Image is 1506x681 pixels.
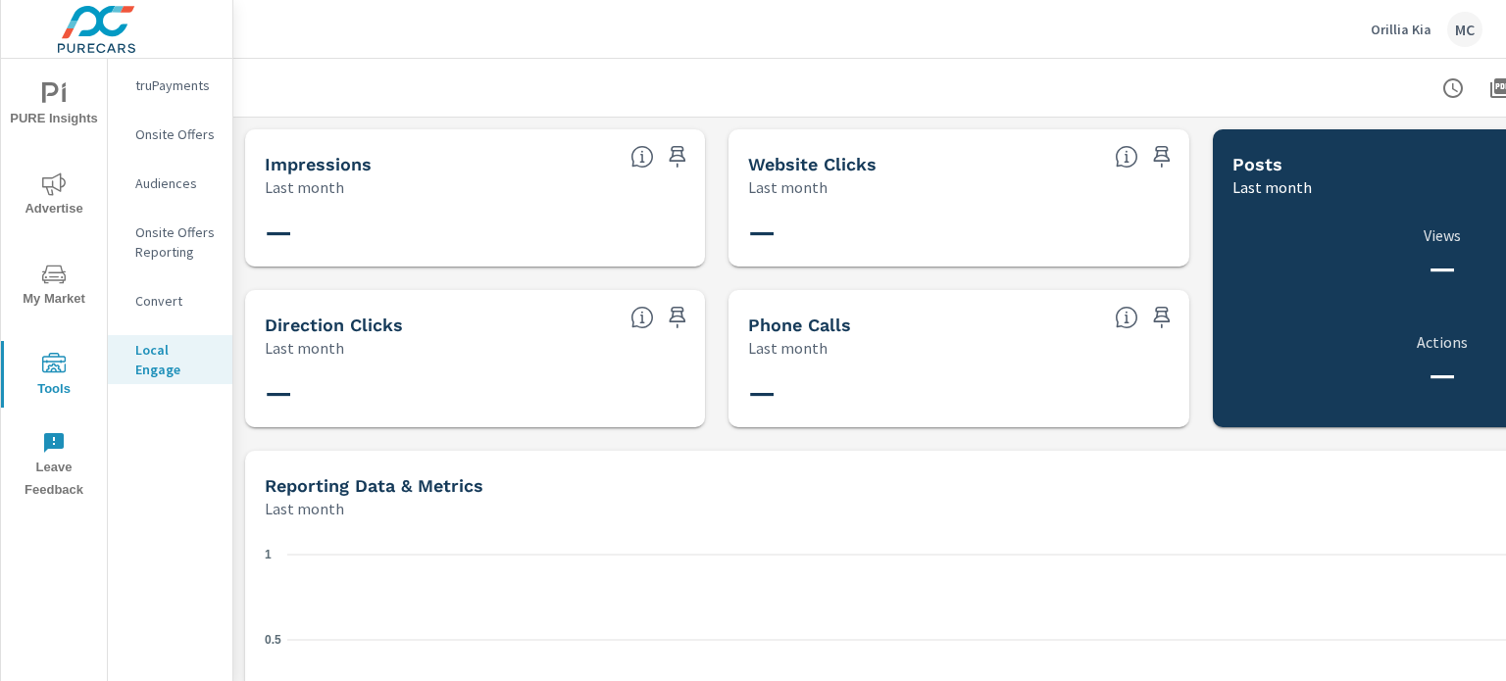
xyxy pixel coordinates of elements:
[7,431,101,502] span: Leave Feedback
[265,376,685,410] h3: —
[135,340,217,379] p: Local Engage
[662,302,693,333] span: Save this to your personalized report
[1146,302,1178,333] span: Save this to your personalized report
[108,335,232,384] div: Local Engage
[135,291,217,311] p: Convert
[748,175,828,199] p: Last month
[7,353,101,401] span: Tools
[265,315,403,335] h5: Direction Clicks
[1447,12,1482,47] div: MC
[1232,154,1282,174] h5: Posts
[108,120,232,149] div: Onsite Offers
[662,141,693,172] span: Save this to your personalized report
[630,145,654,169] span: Number of times your Google My Business profile was viewed over the selected time period. [Source...
[135,75,217,95] p: truPayments
[7,172,101,220] span: Advertise
[1,59,107,510] div: nav menu
[7,263,101,311] span: My Market
[265,154,372,174] h5: Impressions
[265,336,344,360] p: Last month
[748,154,877,174] h5: Website Clicks
[135,124,217,144] p: Onsite Offers
[135,222,217,262] p: Onsite Offers Reporting
[630,306,654,329] span: Number of times a user clicked to get driving directions from your Google My Business profile ove...
[108,71,232,100] div: truPayments
[265,497,344,520] p: Last month
[135,173,217,193] p: Audiences
[1115,145,1138,169] span: Number of times a user clicked through to your website from your Google My Business profile over ...
[748,376,1169,410] h3: —
[748,216,1169,249] h3: —
[265,475,483,496] h5: Reporting Data & Metrics
[1146,141,1178,172] span: Save this to your personalized report
[1115,306,1138,329] span: Number of phone calls generated by your Google My Business profile over the selected time period....
[265,175,344,199] p: Last month
[265,633,281,647] text: 0.5
[265,548,272,561] text: 1
[108,218,232,267] div: Onsite Offers Reporting
[748,315,851,335] h5: Phone Calls
[265,216,685,249] h3: —
[7,82,101,130] span: PURE Insights
[108,286,232,316] div: Convert
[1371,21,1431,38] p: Orillia Kia
[1232,175,1312,199] p: Last month
[748,336,828,360] p: Last month
[108,169,232,198] div: Audiences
